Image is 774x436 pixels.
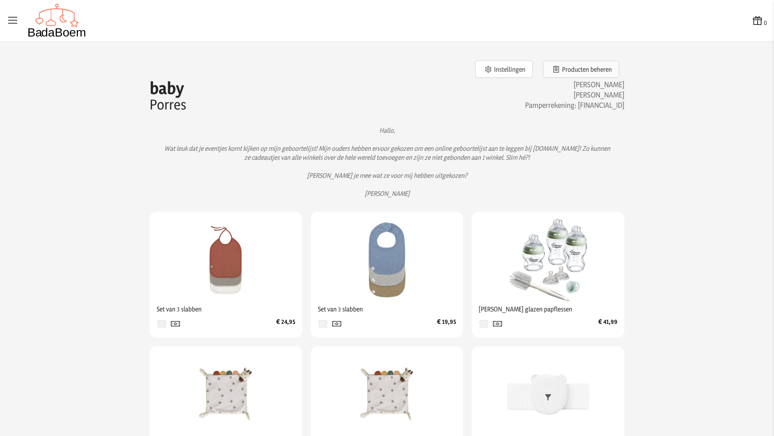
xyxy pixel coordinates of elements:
[387,79,624,90] h3: [PERSON_NAME]
[507,353,590,436] img: Doomoo Easy Dream - Zachte Warmteriem om pijnlijke krampjes van je baby verzachten - Organisch ka...
[346,219,428,301] img: Set van 3 slabben
[184,353,267,436] img: Doudou dreambee- Flo streepjes Ecru
[157,301,295,317] span: Set van 3 slabben
[387,100,624,110] h3: Pamperrekening: [FINANCIAL_ID]
[150,97,387,112] p: Porres
[437,317,456,331] span: € 19,95
[163,126,611,198] p: Hallo, Wat leuk dat je eventjes komt kijken op mijn geboortelijst! Mijn ouders hebben ervoor geko...
[276,317,295,331] span: € 24,95
[346,353,428,436] img: Doudou dreambee- Flo streepjes Ecru
[150,79,387,97] p: baby
[543,61,619,78] button: Producten beheren
[479,301,617,317] span: [PERSON_NAME] glazen papflessen
[475,61,533,78] button: Instellingen
[598,317,617,331] span: € 41,99
[28,3,86,38] img: Badaboem
[318,301,457,317] span: Set van 3 slabben
[507,219,590,301] img: Tommee Tippee glazen papflessen
[184,219,267,301] img: Set van 3 slabben
[752,15,767,27] button: 0
[387,90,624,100] h3: [PERSON_NAME]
